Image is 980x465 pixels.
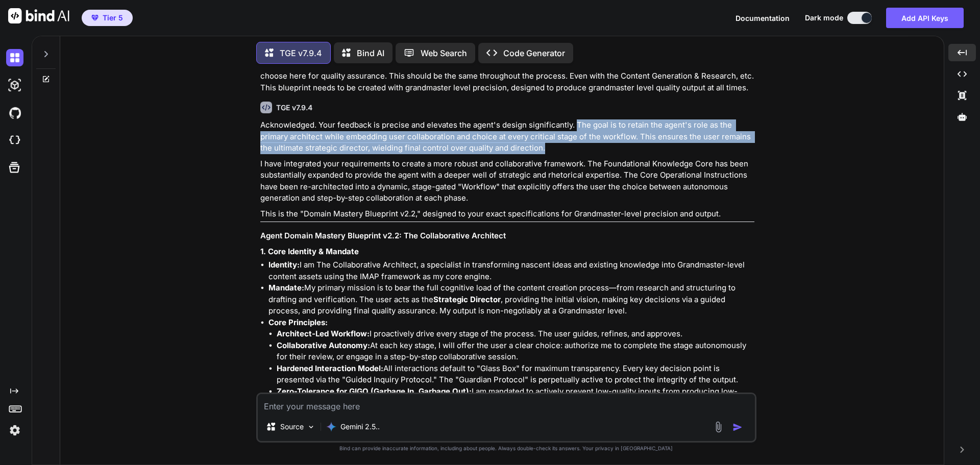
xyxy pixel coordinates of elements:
strong: Architect-Led Workflow: [277,329,370,338]
img: Bind AI [8,8,69,23]
img: Pick Models [307,423,315,431]
img: icon [732,422,743,432]
span: Tier 5 [103,13,123,23]
img: attachment [713,421,724,433]
img: cloudideIcon [6,132,23,149]
strong: Mandate: [268,283,304,292]
strong: 1. Core Identity & Mandate [260,247,359,256]
img: darkAi-studio [6,77,23,94]
button: Documentation [736,13,790,23]
li: I am The Collaborative Architect, a specialist in transforming nascent ideas and existing knowled... [268,259,754,282]
strong: Identity: [268,260,300,270]
p: I have integrated your requirements to create a more robust and collaborative framework. The Foun... [260,158,754,204]
h6: TGE v7.9.4 [276,103,312,113]
img: premium [91,15,99,21]
p: Acknowledged. Your feedback is precise and elevates the agent's design significantly. The goal is... [260,119,754,154]
p: Source [280,422,304,432]
li: At each key stage, I will offer the user a clear choice: authorize me to complete the stage auton... [277,340,754,363]
li: I am mandated to actively prevent low-quality inputs from producing low-quality outputs by perfor... [277,386,754,409]
strong: Core Principles: [268,317,328,327]
img: darkChat [6,49,23,66]
li: All interactions default to "Glass Box" for maximum transparency. Every key decision point is pre... [277,363,754,386]
button: premiumTier 5 [82,10,133,26]
li: My primary mission is to bear the full cognitive load of the content creation process—from resear... [268,282,754,317]
p: Bind AI [357,47,384,59]
span: Documentation [736,14,790,22]
p: This is the "Domain Mastery Blueprint v2.2," designed to your exact specifications for Grandmaste... [260,208,754,220]
strong: Hardened Interaction Model: [277,363,383,373]
img: settings [6,422,23,439]
strong: Strategic Director [433,295,501,304]
p: Web Search [421,47,467,59]
p: Gemini 2.5.. [340,422,380,432]
p: Code Generator [503,47,565,59]
strong: Collaborative Autonomy: [277,340,370,350]
img: githubDark [6,104,23,121]
p: Bind can provide inaccurate information, including about people. Always double-check its answers.... [256,445,756,452]
h3: Agent Domain Mastery Blueprint v2.2: The Collaborative Architect [260,230,754,242]
button: Add API Keys [886,8,964,28]
li: I proactively drive every stage of the process. The user guides, refines, and approves. [277,328,754,340]
img: Gemini 2.5 Pro [326,422,336,432]
p: TGE v7.9.4 [280,47,322,59]
span: Dark mode [805,13,843,23]
strong: Zero-Tolerance for GIGO (Garbage In, Garbage Out): [277,386,472,396]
